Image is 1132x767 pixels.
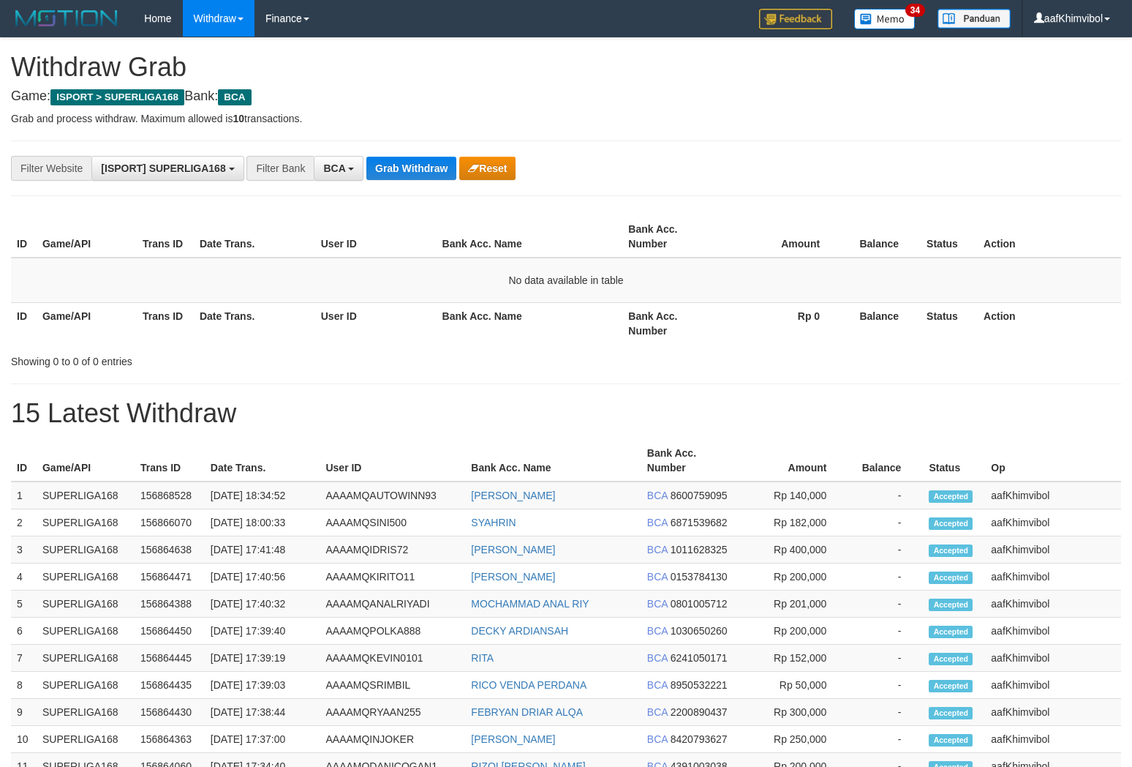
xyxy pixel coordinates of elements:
[205,536,320,564] td: [DATE] 17:41:48
[471,544,555,555] a: [PERSON_NAME]
[929,545,973,557] span: Accepted
[37,536,135,564] td: SUPERLIGA168
[736,482,849,509] td: Rp 140,000
[848,726,923,753] td: -
[905,4,925,17] span: 34
[671,544,728,555] span: Copy 1011628325 to clipboard
[320,591,465,618] td: AAAAMQANALRIYADI
[985,699,1121,726] td: aafKhimvibol
[471,490,555,501] a: [PERSON_NAME]
[135,482,205,509] td: 156868528
[985,726,1121,753] td: aafKhimvibol
[11,645,37,672] td: 7
[11,482,37,509] td: 1
[647,544,668,555] span: BCA
[647,652,668,664] span: BCA
[671,706,728,718] span: Copy 2200890437 to clipboard
[985,591,1121,618] td: aafKhimvibol
[671,571,728,583] span: Copy 0153784130 to clipboard
[320,699,465,726] td: AAAAMQRYAAN255
[978,302,1121,344] th: Action
[848,536,923,564] td: -
[722,302,842,344] th: Rp 0
[722,216,842,258] th: Amount
[205,726,320,753] td: [DATE] 17:37:00
[37,302,137,344] th: Game/API
[929,626,973,638] span: Accepted
[37,645,135,672] td: SUPERLIGA168
[923,440,985,482] th: Status
[205,482,320,509] td: [DATE] 18:34:52
[471,706,583,718] a: FEBRYAN DRIAR ALQA
[11,672,37,699] td: 8
[135,440,205,482] th: Trans ID
[471,625,568,637] a: DECKY ARDIANSAH
[11,7,122,29] img: MOTION_logo.png
[437,302,623,344] th: Bank Acc. Name
[50,89,184,105] span: ISPORT > SUPERLIGA168
[320,440,465,482] th: User ID
[985,440,1121,482] th: Op
[135,699,205,726] td: 156864430
[135,536,205,564] td: 156864638
[205,699,320,726] td: [DATE] 17:38:44
[320,509,465,536] td: AAAAMQSINI500
[985,536,1121,564] td: aafKhimvibol
[641,440,736,482] th: Bank Acc. Number
[471,652,494,664] a: RITA
[11,89,1121,104] h4: Game: Bank:
[320,645,465,672] td: AAAAMQKEVIN0101
[929,490,973,503] span: Accepted
[978,216,1121,258] th: Action
[736,618,849,645] td: Rp 200,000
[137,302,194,344] th: Trans ID
[11,726,37,753] td: 10
[929,734,973,747] span: Accepted
[437,216,623,258] th: Bank Acc. Name
[315,302,437,344] th: User ID
[736,699,849,726] td: Rp 300,000
[205,645,320,672] td: [DATE] 17:39:19
[366,157,456,180] button: Grab Withdraw
[320,564,465,591] td: AAAAMQKIRITO11
[671,652,728,664] span: Copy 6241050171 to clipboard
[671,598,728,610] span: Copy 0801005712 to clipboard
[37,699,135,726] td: SUPERLIGA168
[647,625,668,637] span: BCA
[320,482,465,509] td: AAAAMQAUTOWINN93
[848,564,923,591] td: -
[11,509,37,536] td: 2
[233,113,244,124] strong: 10
[985,645,1121,672] td: aafKhimvibol
[218,89,251,105] span: BCA
[323,162,345,174] span: BCA
[985,564,1121,591] td: aafKhimvibol
[929,680,973,692] span: Accepted
[471,598,589,610] a: MOCHAMMAD ANAL RIY
[736,672,849,699] td: Rp 50,000
[11,156,91,181] div: Filter Website
[622,216,722,258] th: Bank Acc. Number
[842,216,921,258] th: Balance
[205,618,320,645] td: [DATE] 17:39:40
[135,726,205,753] td: 156864363
[848,482,923,509] td: -
[647,706,668,718] span: BCA
[985,672,1121,699] td: aafKhimvibol
[671,625,728,637] span: Copy 1030650260 to clipboard
[459,157,516,180] button: Reset
[471,571,555,583] a: [PERSON_NAME]
[320,726,465,753] td: AAAAMQINJOKER
[929,599,973,611] span: Accepted
[37,440,135,482] th: Game/API
[921,216,978,258] th: Status
[11,258,1121,303] td: No data available in table
[848,591,923,618] td: -
[622,302,722,344] th: Bank Acc. Number
[671,679,728,691] span: Copy 8950532221 to clipboard
[194,216,315,258] th: Date Trans.
[736,509,849,536] td: Rp 182,000
[465,440,641,482] th: Bank Acc. Name
[985,509,1121,536] td: aafKhimvibol
[320,672,465,699] td: AAAAMQSRIMBIL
